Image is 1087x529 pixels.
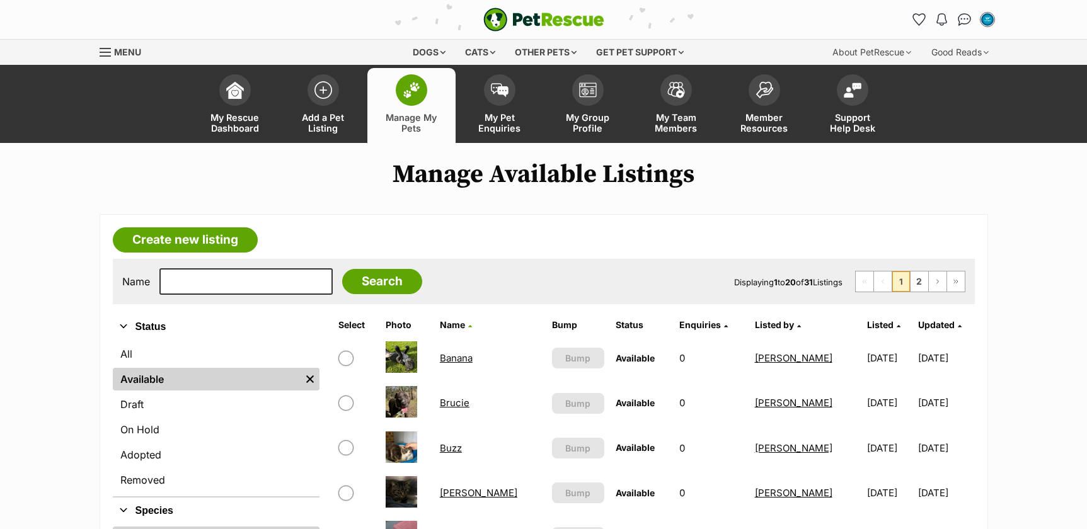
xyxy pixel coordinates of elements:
span: Listed [867,319,894,330]
button: My account [977,9,998,30]
img: help-desk-icon-fdf02630f3aa405de69fd3d07c3f3aa587a6932b1a1747fa1d2bba05be0121f9.svg [844,82,861,98]
span: Listed by [755,319,794,330]
span: Available [616,397,655,408]
td: [DATE] [862,426,917,470]
span: My Pet Enquiries [471,112,528,134]
a: Draft [113,393,319,416]
span: Bump [565,397,590,410]
span: Menu [114,47,141,57]
span: My Team Members [648,112,705,134]
div: Status [113,340,319,496]
span: Previous page [874,271,892,292]
img: Emily Middleton profile pic [981,13,994,26]
a: My Pet Enquiries [456,68,544,143]
strong: 1 [774,277,778,287]
td: 0 [674,336,749,380]
span: Page 1 [892,271,910,292]
img: add-pet-listing-icon-0afa8454b4691262ce3f59096e99ab1cd57d4a30225e0717b998d2c9b9846f56.svg [314,81,332,99]
div: About PetRescue [824,40,920,65]
th: Photo [381,315,434,335]
button: Species [113,503,319,519]
ul: Account quick links [909,9,998,30]
a: Menu [100,40,150,62]
a: Add a Pet Listing [279,68,367,143]
button: Notifications [932,9,952,30]
span: Bump [565,351,590,365]
td: 0 [674,471,749,515]
a: Updated [918,319,962,330]
a: PetRescue [483,8,604,31]
a: Listed [867,319,900,330]
th: Status [611,315,673,335]
a: Enquiries [679,319,728,330]
button: Bump [552,393,604,414]
a: [PERSON_NAME] [755,442,832,454]
label: Name [122,276,150,287]
nav: Pagination [855,271,965,292]
a: Adopted [113,443,319,466]
span: Available [616,353,655,363]
div: Cats [456,40,504,65]
img: group-profile-icon-3fa3cf56718a62981997c0bc7e787c4b2cf8bcc04b72c1350f741eb67cf2f40e.svg [579,82,597,98]
span: Displaying to of Listings [734,277,843,287]
img: manage-my-pets-icon-02211641906a0b7f246fdf0571729dbe1e7629f14944591b6c1af311fb30b64b.svg [403,82,420,98]
a: Last page [947,271,965,292]
a: Support Help Desk [808,68,897,143]
strong: 20 [785,277,796,287]
a: Favourites [909,9,929,30]
a: On Hold [113,418,319,441]
td: [DATE] [862,336,917,380]
td: [DATE] [918,336,973,380]
a: [PERSON_NAME] [755,397,832,409]
a: [PERSON_NAME] [440,487,517,499]
span: Updated [918,319,955,330]
a: Name [440,319,472,330]
div: Other pets [506,40,585,65]
img: notifications-46538b983faf8c2785f20acdc204bb7945ddae34d4c08c2a6579f10ce5e182be.svg [936,13,946,26]
a: My Group Profile [544,68,632,143]
span: translation missing: en.admin.listings.index.attributes.enquiries [679,319,721,330]
a: Listed by [755,319,801,330]
a: My Rescue Dashboard [191,68,279,143]
span: My Group Profile [560,112,616,134]
img: dashboard-icon-eb2f2d2d3e046f16d808141f083e7271f6b2e854fb5c12c21221c1fb7104beca.svg [226,81,244,99]
img: pet-enquiries-icon-7e3ad2cf08bfb03b45e93fb7055b45f3efa6380592205ae92323e6603595dc1f.svg [491,83,509,97]
button: Bump [552,482,604,503]
span: Name [440,319,465,330]
span: First page [856,271,873,292]
button: Bump [552,348,604,368]
td: [DATE] [862,471,917,515]
a: Manage My Pets [367,68,456,143]
a: Remove filter [301,368,319,390]
a: Brucie [440,397,469,409]
span: Add a Pet Listing [295,112,352,134]
td: 0 [674,426,749,470]
a: Create new listing [113,227,258,253]
a: Removed [113,469,319,491]
span: My Rescue Dashboard [207,112,263,134]
button: Bump [552,438,604,458]
a: Member Resources [720,68,808,143]
div: Get pet support [587,40,693,65]
td: [DATE] [918,471,973,515]
a: Banana [440,352,473,364]
span: Available [616,487,655,498]
a: Page 2 [911,271,928,292]
img: team-members-icon-5396bd8760b3fe7c0b43da4ab00e1e3bb1a5d9ba89233759b79545d2d3fc5d0d.svg [667,82,685,98]
a: Buzz [440,442,462,454]
a: My Team Members [632,68,720,143]
td: 0 [674,381,749,424]
button: Status [113,319,319,335]
a: [PERSON_NAME] [755,352,832,364]
th: Bump [547,315,609,335]
span: Bump [565,441,590,455]
span: Member Resources [736,112,793,134]
a: All [113,343,319,365]
img: chat-41dd97257d64d25036548639549fe6c8038ab92f7586957e7f3b1b290dea8141.svg [958,13,971,26]
td: [DATE] [918,381,973,424]
a: Available [113,368,301,390]
strong: 31 [804,277,813,287]
span: Bump [565,486,590,499]
a: [PERSON_NAME] [755,487,832,499]
div: Good Reads [923,40,998,65]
